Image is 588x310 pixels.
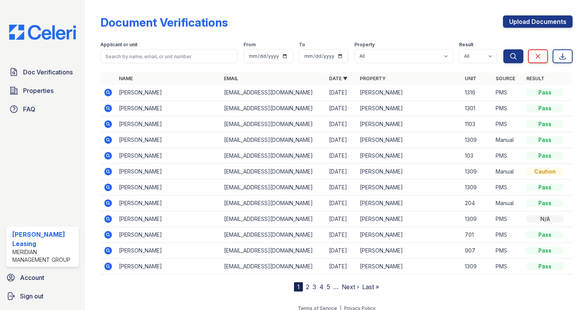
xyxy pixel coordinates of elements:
[326,164,357,180] td: [DATE]
[224,76,238,81] a: Email
[221,116,326,132] td: [EMAIL_ADDRESS][DOMAIN_NAME]
[342,283,359,291] a: Next ›
[294,282,303,291] div: 1
[493,195,523,211] td: Manual
[326,148,357,164] td: [DATE]
[357,132,462,148] td: [PERSON_NAME]
[244,42,256,48] label: From
[493,164,523,180] td: Manual
[459,42,473,48] label: Result
[493,101,523,116] td: PMS
[100,15,228,29] div: Document Verifications
[357,164,462,180] td: [PERSON_NAME]
[462,211,493,227] td: 1309
[23,104,35,114] span: FAQ
[3,25,82,40] img: CE_Logo_Blue-a8612792a0a2168367f1c8372b55b34899dd931a85d93a1a3d3e32e68fde9ad4.png
[526,199,563,207] div: Pass
[116,243,221,259] td: [PERSON_NAME]
[462,259,493,275] td: 1309
[357,85,462,101] td: [PERSON_NAME]
[299,42,305,48] label: To
[116,101,221,116] td: [PERSON_NAME]
[526,136,563,144] div: Pass
[221,132,326,148] td: [EMAIL_ADDRESS][DOMAIN_NAME]
[6,64,79,80] a: Doc Verifications
[3,288,82,304] a: Sign out
[3,270,82,285] a: Account
[526,89,563,96] div: Pass
[20,291,43,301] span: Sign out
[116,132,221,148] td: [PERSON_NAME]
[100,42,137,48] label: Applicant or unit
[526,215,563,223] div: N/A
[326,180,357,195] td: [DATE]
[326,132,357,148] td: [DATE]
[357,243,462,259] td: [PERSON_NAME]
[462,132,493,148] td: 1309
[333,282,339,291] span: …
[462,243,493,259] td: 907
[357,116,462,132] td: [PERSON_NAME]
[357,259,462,275] td: [PERSON_NAME]
[496,76,515,81] a: Source
[465,76,476,81] a: Unit
[526,104,563,112] div: Pass
[116,116,221,132] td: [PERSON_NAME]
[221,195,326,211] td: [EMAIL_ADDRESS][DOMAIN_NAME]
[327,283,330,291] a: 5
[493,227,523,243] td: PMS
[116,148,221,164] td: [PERSON_NAME]
[319,283,324,291] a: 4
[326,211,357,227] td: [DATE]
[116,211,221,227] td: [PERSON_NAME]
[493,180,523,195] td: PMS
[116,195,221,211] td: [PERSON_NAME]
[326,85,357,101] td: [DATE]
[357,211,462,227] td: [PERSON_NAME]
[357,180,462,195] td: [PERSON_NAME]
[526,231,563,239] div: Pass
[221,85,326,101] td: [EMAIL_ADDRESS][DOMAIN_NAME]
[493,259,523,275] td: PMS
[354,42,375,48] label: Property
[526,120,563,128] div: Pass
[116,85,221,101] td: [PERSON_NAME]
[221,101,326,116] td: [EMAIL_ADDRESS][DOMAIN_NAME]
[526,152,563,160] div: Pass
[462,195,493,211] td: 204
[221,148,326,164] td: [EMAIL_ADDRESS][DOMAIN_NAME]
[326,195,357,211] td: [DATE]
[326,116,357,132] td: [DATE]
[312,283,316,291] a: 3
[493,85,523,101] td: PMS
[357,227,462,243] td: [PERSON_NAME]
[12,230,76,248] div: [PERSON_NAME] Leasing
[221,243,326,259] td: [EMAIL_ADDRESS][DOMAIN_NAME]
[493,243,523,259] td: PMS
[221,164,326,180] td: [EMAIL_ADDRESS][DOMAIN_NAME]
[119,76,133,81] a: Name
[526,263,563,270] div: Pass
[116,180,221,195] td: [PERSON_NAME]
[23,86,53,95] span: Properties
[326,243,357,259] td: [DATE]
[526,184,563,191] div: Pass
[462,85,493,101] td: 1316
[116,164,221,180] td: [PERSON_NAME]
[462,116,493,132] td: 1103
[362,283,379,291] a: Last »
[6,83,79,98] a: Properties
[462,227,493,243] td: 701
[503,15,573,28] a: Upload Documents
[12,248,76,264] div: Meridian Management Group
[360,76,386,81] a: Property
[462,164,493,180] td: 1309
[116,227,221,243] td: [PERSON_NAME]
[221,180,326,195] td: [EMAIL_ADDRESS][DOMAIN_NAME]
[526,168,563,175] div: Caution
[493,116,523,132] td: PMS
[493,132,523,148] td: Manual
[326,259,357,275] td: [DATE]
[357,148,462,164] td: [PERSON_NAME]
